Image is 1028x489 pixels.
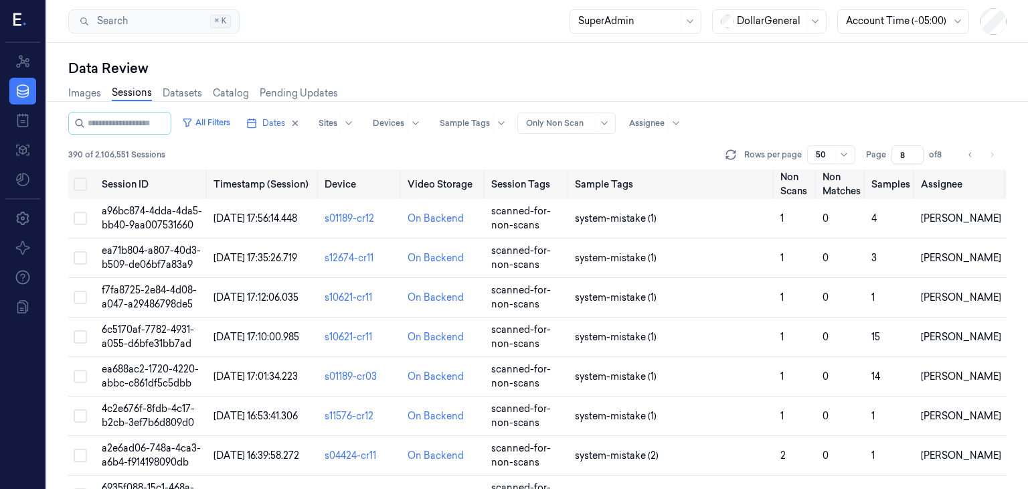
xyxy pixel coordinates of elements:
th: Assignee [916,169,1007,199]
span: 4c2e676f-8fdb-4c17-b2cb-3ef7b6d809d0 [102,403,195,429]
th: Session Tags [486,169,570,199]
span: 1 [780,370,784,382]
span: 0 [823,449,829,462]
span: [PERSON_NAME] [921,212,1001,224]
span: system-mistake (2) [575,449,659,463]
button: Search⌘K [68,9,240,33]
th: Video Storage [402,169,486,199]
span: scanned-for-non-scans [491,284,551,310]
span: 1 [780,410,784,422]
p: Rows per page [744,149,802,161]
span: f7fa8725-2e84-4d08-a047-a29486798de5 [102,284,197,310]
span: [PERSON_NAME] [921,370,1001,382]
span: 0 [823,331,829,343]
a: s04424-cr11 [325,449,376,462]
span: 1 [871,291,875,303]
span: [DATE] 16:39:58.272 [213,449,299,462]
a: On Backend [408,370,464,384]
span: 14 [871,370,880,382]
a: On Backend [408,409,464,423]
a: s11576-cr12 [325,410,373,422]
span: 3 [871,252,877,264]
span: [DATE] 17:12:06.035 [213,291,298,303]
th: Samples [866,169,916,199]
span: system-mistake (1) [575,370,657,384]
a: Datasets [163,86,202,100]
a: Sessions [112,86,152,101]
span: 15 [871,331,880,343]
span: [PERSON_NAME] [921,410,1001,422]
a: s10621-cr11 [325,291,372,303]
span: ea688ac2-1720-4220-abbc-c861df5c5dbb [102,363,199,389]
a: Pending Updates [260,86,338,100]
a: On Backend [408,251,464,265]
span: of 8 [929,149,950,161]
span: 0 [823,410,829,422]
th: Non Scans [775,169,817,199]
a: On Backend [408,449,464,463]
button: Select row [74,370,87,383]
span: [PERSON_NAME] [921,291,1001,303]
span: system-mistake (1) [575,409,657,423]
a: On Backend [408,291,464,305]
span: [PERSON_NAME] [921,449,1001,462]
span: 6c5170af-7782-4931-a055-d6bfe31bb7ad [102,324,194,350]
span: [DATE] 17:10:00.985 [213,331,299,343]
span: 1 [780,252,784,264]
span: scanned-for-non-scans [491,403,551,429]
span: Page [866,149,886,161]
span: ea71b804-a807-40d3-b509-de06bf7a83a9 [102,244,201,271]
span: 0 [823,291,829,303]
button: Select row [74,330,87,344]
button: Select row [74,212,87,225]
a: Catalog [213,86,249,100]
span: 0 [823,370,829,382]
a: s01189-cr03 [325,370,377,382]
th: Sample Tags [570,169,775,199]
span: 2 [780,449,786,462]
button: All Filters [177,112,236,133]
span: scanned-for-non-scans [491,244,551,271]
th: Device [319,169,402,199]
span: scanned-for-non-scans [491,205,551,231]
span: Search [92,14,128,28]
a: s10621-cr11 [325,331,372,343]
span: 1 [871,410,875,422]
span: a2e6ad06-748a-4ca3-a6b4-f914198090db [102,442,201,468]
span: [DATE] 17:35:26.719 [213,252,297,264]
span: scanned-for-non-scans [491,324,551,350]
span: 1 [780,291,784,303]
span: system-mistake (1) [575,251,657,265]
span: 4 [871,212,877,224]
span: 1 [871,449,875,462]
span: [DATE] 17:01:34.223 [213,370,298,382]
button: Select row [74,409,87,423]
button: Select all [74,178,87,191]
span: [PERSON_NAME] [921,331,1001,343]
span: [DATE] 17:56:14.448 [213,212,297,224]
span: system-mistake (1) [575,212,657,226]
span: scanned-for-non-scans [491,442,551,468]
span: scanned-for-non-scans [491,363,551,389]
div: Data Review [68,59,1007,78]
button: Go to previous page [961,145,980,164]
button: Select row [74,291,87,304]
nav: pagination [961,145,1001,164]
span: system-mistake (1) [575,330,657,344]
a: On Backend [408,212,464,226]
button: Dates [241,113,305,134]
a: On Backend [408,330,464,344]
th: Timestamp (Session) [208,169,319,199]
span: 1 [780,331,784,343]
span: [DATE] 16:53:41.306 [213,410,298,422]
a: s12674-cr11 [325,252,373,264]
span: 1 [780,212,784,224]
span: 0 [823,252,829,264]
span: a96bc874-4dda-4da5-bb40-9aa007531660 [102,205,202,231]
a: Images [68,86,101,100]
span: Dates [262,117,285,129]
th: Non Matches [817,169,866,199]
span: 390 of 2,106,551 Sessions [68,149,165,161]
span: [PERSON_NAME] [921,252,1001,264]
button: Select row [74,449,87,462]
